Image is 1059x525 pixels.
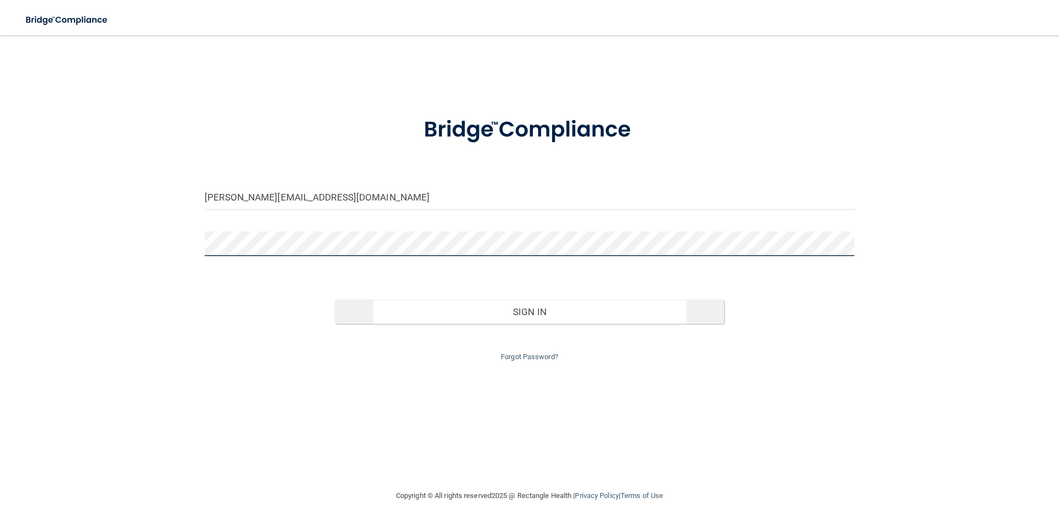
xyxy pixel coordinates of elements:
[328,478,731,513] div: Copyright © All rights reserved 2025 @ Rectangle Health | |
[401,101,658,159] img: bridge_compliance_login_screen.278c3ca4.svg
[501,353,558,361] a: Forgot Password?
[17,9,118,31] img: bridge_compliance_login_screen.278c3ca4.svg
[621,491,663,500] a: Terms of Use
[868,447,1046,491] iframe: Drift Widget Chat Controller
[575,491,618,500] a: Privacy Policy
[205,185,854,210] input: Email
[335,300,725,324] button: Sign In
